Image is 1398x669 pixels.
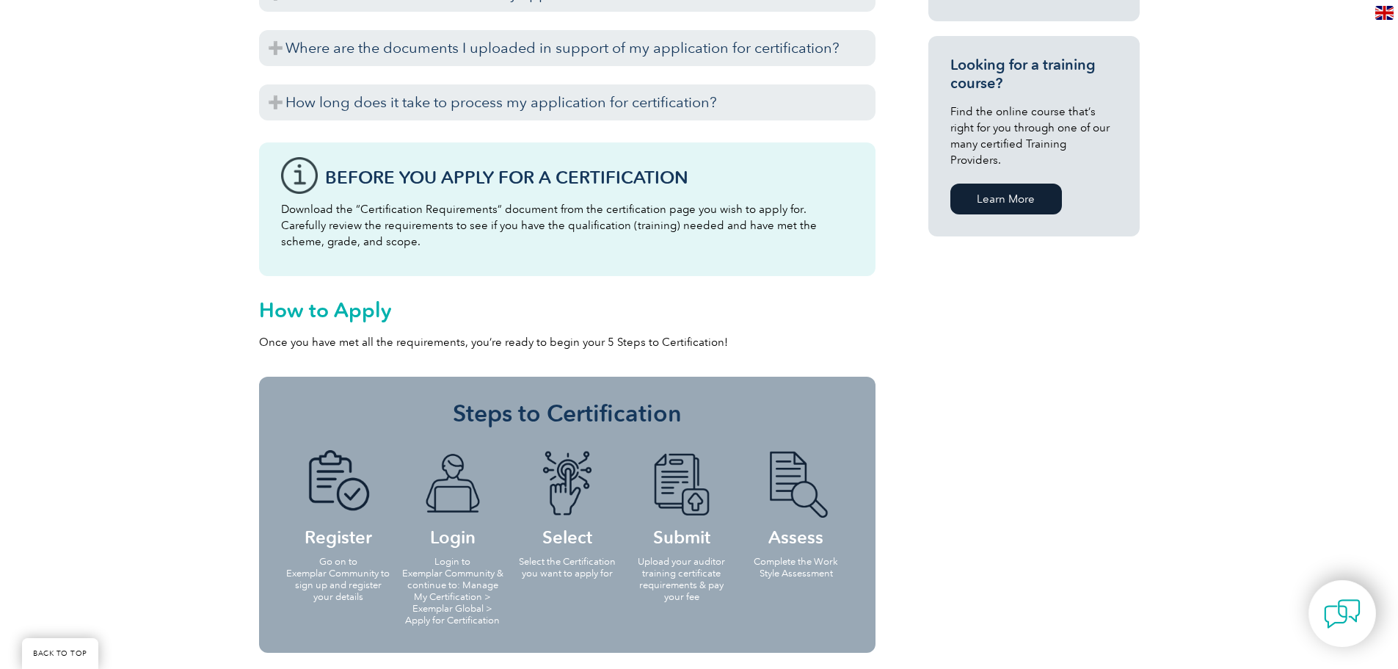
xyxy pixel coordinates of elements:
h3: Where are the documents I uploaded in support of my application for certification? [259,30,875,66]
img: icon-blue-finger-button.png [527,450,608,518]
a: Learn More [950,184,1062,214]
p: Login to Exemplar Community & continue to: Manage My Certification > Exemplar Global > Apply for ... [400,556,506,626]
h3: How long does it take to process my application for certification? [259,84,875,120]
p: Complete the Work Style Assessment [743,556,849,579]
p: Go on to Exemplar Community to sign up and register your details [285,556,391,603]
img: icon-blue-laptop-male.png [412,450,493,518]
p: Select the Certification you want to apply for [514,556,620,579]
h3: Before You Apply For a Certification [325,168,853,187]
h4: Login [400,450,506,545]
img: en [1375,6,1394,20]
h4: Assess [743,450,849,545]
img: icon-blue-doc-arrow.png [641,450,722,518]
h4: Select [514,450,620,545]
img: icon-blue-doc-search.png [756,450,837,518]
p: Upload your auditor training certificate requirements & pay your fee [629,556,735,603]
h4: Register [285,450,391,545]
a: BACK TO TOP [22,638,98,669]
h4: Submit [629,450,735,545]
p: Once you have met all the requirements, you’re ready to begin your 5 Steps to Certification! [259,334,875,350]
p: Find the online course that’s right for you through one of our many certified Training Providers. [950,104,1118,168]
h2: How to Apply [259,298,875,322]
h3: Looking for a training course? [950,56,1118,93]
img: contact-chat.png [1324,596,1361,632]
img: icon-blue-doc-tick.png [298,450,379,518]
h3: Steps to Certification [281,399,853,428]
p: Download the “Certification Requirements” document from the certification page you wish to apply ... [281,201,853,250]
